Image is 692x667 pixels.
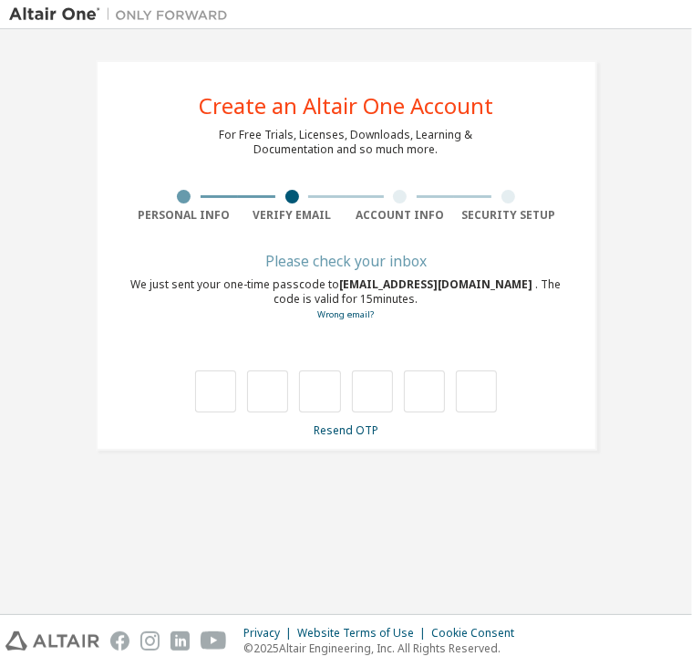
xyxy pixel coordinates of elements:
img: instagram.svg [140,631,160,651]
img: youtube.svg [201,631,227,651]
div: Cookie Consent [431,626,525,641]
div: Account Info [346,208,455,223]
a: Go back to the registration form [318,308,375,320]
div: Privacy [243,626,297,641]
div: We just sent your one-time passcode to . The code is valid for 15 minutes. [130,277,563,322]
img: altair_logo.svg [5,631,99,651]
span: [EMAIL_ADDRESS][DOMAIN_NAME] [340,276,536,292]
div: Security Setup [454,208,563,223]
p: © 2025 Altair Engineering, Inc. All Rights Reserved. [243,641,525,656]
div: For Free Trials, Licenses, Downloads, Learning & Documentation and so much more. [220,128,473,157]
div: Verify Email [238,208,346,223]
div: Create an Altair One Account [199,95,493,117]
div: Personal Info [130,208,239,223]
a: Resend OTP [314,422,378,438]
img: linkedin.svg [170,631,190,651]
div: Website Terms of Use [297,626,431,641]
img: Altair One [9,5,237,24]
div: Please check your inbox [130,255,563,266]
img: facebook.svg [110,631,129,651]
